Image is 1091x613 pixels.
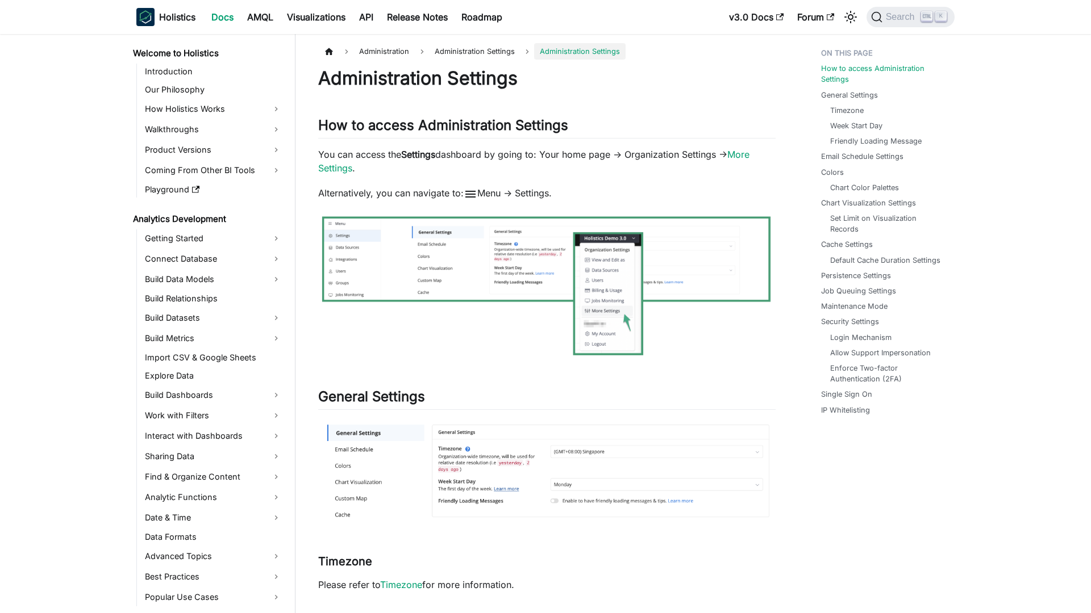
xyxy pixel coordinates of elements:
[318,117,776,138] h2: How to access Administration Settings
[141,291,285,306] a: Build Relationships
[821,270,891,281] a: Persistence Settings
[280,8,352,26] a: Visualizations
[141,309,285,327] a: Build Datasets
[464,187,477,201] span: menu
[380,8,455,26] a: Release Notes
[141,468,285,486] a: Find & Organize Content
[935,11,947,22] kbd: K
[821,167,844,178] a: Colors
[141,270,285,288] a: Build Data Models
[318,43,340,60] a: Home page
[821,239,873,250] a: Cache Settings
[830,120,882,131] a: Week Start Day
[318,388,776,410] h2: General Settings
[790,8,841,26] a: Forum
[141,368,285,384] a: Explore Data
[830,136,922,146] a: Friendly Loading Message
[318,555,776,569] h3: Timezone
[830,182,899,193] a: Chart Color Palettes
[130,45,285,61] a: Welcome to Holistics
[141,350,285,366] a: Import CSV & Google Sheets
[141,141,285,159] a: Product Versions
[130,211,285,227] a: Analytics Development
[821,301,888,312] a: Maintenance Mode
[141,529,285,545] a: Data Formats
[318,43,776,60] nav: Breadcrumbs
[534,43,626,60] span: Administration Settings
[318,67,776,90] h1: Administration Settings
[141,406,285,425] a: Work with Filters
[240,8,280,26] a: AMQL
[136,8,195,26] a: HolisticsHolistics
[455,8,509,26] a: Roadmap
[141,250,285,268] a: Connect Database
[353,43,415,60] span: Administration
[141,488,285,506] a: Analytic Functions
[821,389,872,400] a: Single Sign On
[141,64,285,79] a: Introduction
[141,547,285,565] a: Advanced Topics
[141,120,285,138] a: Walkthroughs
[821,90,878,100] a: General Settings
[429,43,520,60] span: Administration Settings
[821,151,903,162] a: Email Schedule Settings
[141,447,285,465] a: Sharing Data
[141,229,285,247] a: Getting Started
[141,509,285,527] a: Date & Time
[380,579,422,590] a: Timezone
[318,578,776,591] p: Please refer to for more information.
[830,105,864,116] a: Timezone
[830,255,940,266] a: Default Cache Duration Settings
[318,186,776,201] p: Alternatively, you can navigate to: Menu -> Settings.
[141,329,285,347] a: Build Metrics
[830,363,943,384] a: Enforce Two-factor Authentication (2FA)
[821,405,870,415] a: IP Whitelisting
[882,12,922,22] span: Search
[141,588,285,606] a: Popular Use Cases
[821,316,879,327] a: Security Settings
[141,161,285,179] a: Coming From Other BI Tools
[722,8,790,26] a: v3.0 Docs
[830,347,931,358] a: Allow Support Impersonation
[830,213,943,234] a: Set Limit on Visualization Records
[821,63,948,85] a: How to access Administration Settings
[821,285,896,296] a: Job Queuing Settings
[141,100,285,118] a: How Holistics Works
[867,7,955,27] button: Search (Ctrl+K)
[352,8,380,26] a: API
[821,198,916,208] a: Chart Visualization Settings
[136,8,155,26] img: Holistics
[141,82,285,98] a: Our Philosophy
[401,149,435,160] strong: Settings
[141,182,285,198] a: Playground
[318,148,776,175] p: You can access the dashboard by going to: Your home page -> Organization Settings -> .
[205,8,240,26] a: Docs
[141,568,285,586] a: Best Practices
[159,10,195,24] b: Holistics
[830,332,892,343] a: Login Mechanism
[141,427,285,445] a: Interact with Dashboards
[842,8,860,26] button: Switch between dark and light mode (currently light mode)
[141,386,285,404] a: Build Dashboards
[125,34,295,613] nav: Docs sidebar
